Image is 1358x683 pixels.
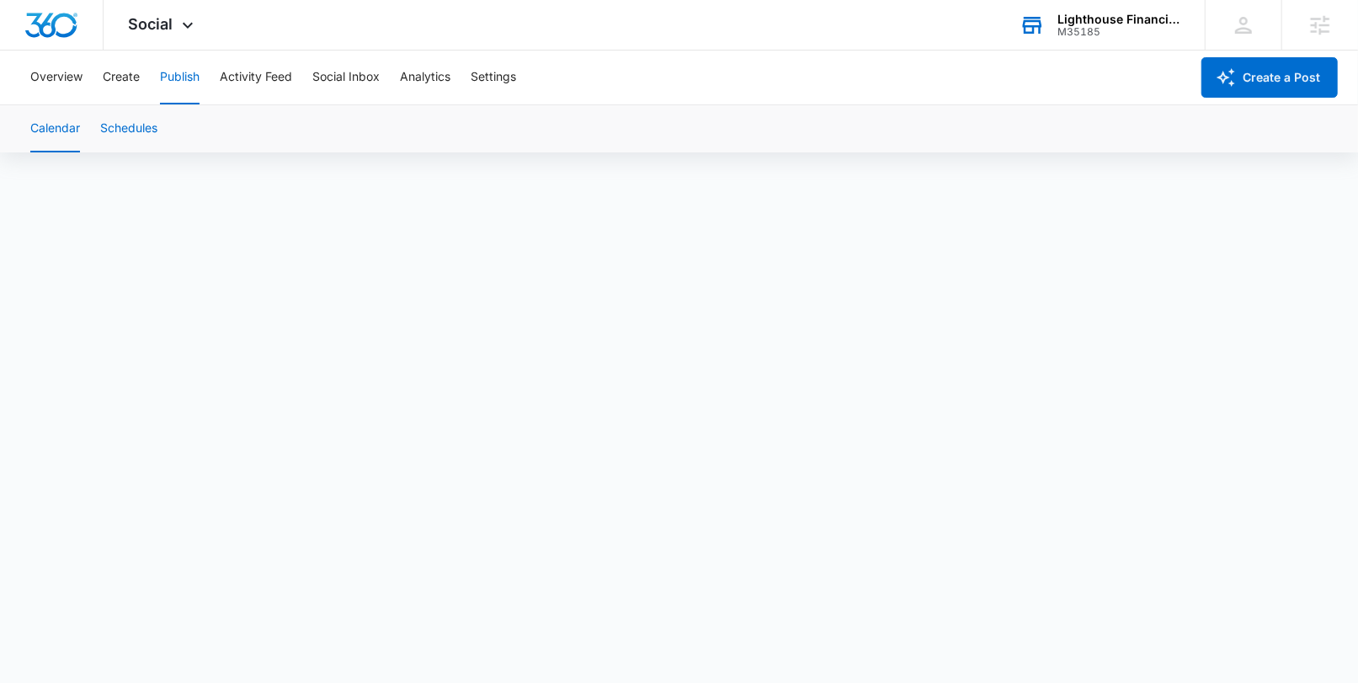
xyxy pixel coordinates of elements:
button: Publish [160,51,200,104]
button: Schedules [100,105,157,152]
button: Analytics [400,51,450,104]
div: account id [1057,26,1180,38]
span: Social [129,15,173,33]
div: account name [1057,13,1180,26]
button: Activity Feed [220,51,292,104]
button: Create [103,51,140,104]
button: Social Inbox [312,51,380,104]
button: Create a Post [1201,57,1338,98]
button: Calendar [30,105,80,152]
button: Settings [471,51,516,104]
button: Overview [30,51,83,104]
